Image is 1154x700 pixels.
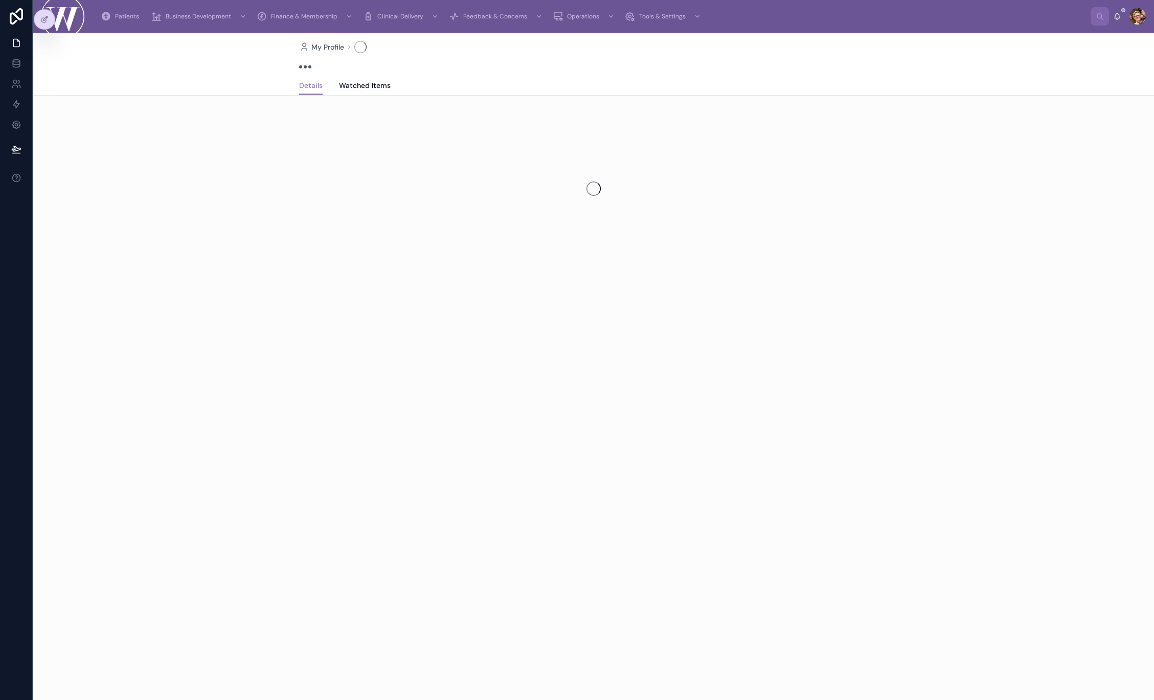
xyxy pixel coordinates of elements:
[567,12,599,20] span: Operations
[639,12,686,20] span: Tools & Settings
[299,80,323,91] span: Details
[299,76,323,96] a: Details
[98,7,146,26] a: Patients
[463,12,527,20] span: Feedback & Concerns
[148,7,252,26] a: Business Development
[299,42,344,52] a: My Profile
[271,12,337,20] span: Finance & Membership
[622,7,706,26] a: Tools & Settings
[311,42,344,52] span: My Profile
[93,5,1091,28] div: scrollable content
[166,12,231,20] span: Business Development
[339,76,391,97] a: Watched Items
[446,7,548,26] a: Feedback & Concerns
[377,12,423,20] span: Clinical Delivery
[360,7,444,26] a: Clinical Delivery
[550,7,620,26] a: Operations
[115,12,139,20] span: Patients
[339,80,391,91] span: Watched Items
[254,7,358,26] a: Finance & Membership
